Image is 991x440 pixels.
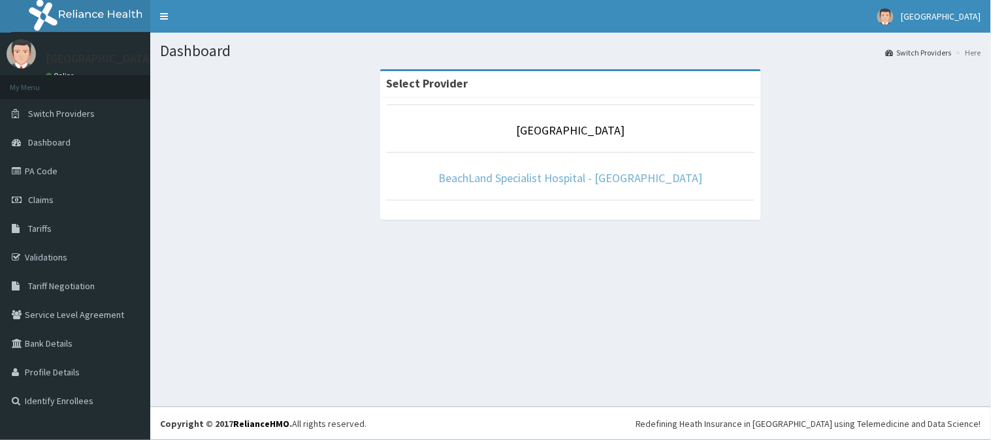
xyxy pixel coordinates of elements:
[160,418,292,430] strong: Copyright © 2017 .
[886,47,952,58] a: Switch Providers
[28,136,71,148] span: Dashboard
[233,418,289,430] a: RelianceHMO
[636,417,981,430] div: Redefining Heath Insurance in [GEOGRAPHIC_DATA] using Telemedicine and Data Science!
[28,108,95,119] span: Switch Providers
[46,53,154,65] p: [GEOGRAPHIC_DATA]
[46,71,77,80] a: Online
[438,170,703,185] a: BeachLand Specialist Hospital - [GEOGRAPHIC_DATA]
[953,47,981,58] li: Here
[387,76,468,91] strong: Select Provider
[28,280,95,292] span: Tariff Negotiation
[28,223,52,234] span: Tariffs
[150,407,991,440] footer: All rights reserved.
[902,10,981,22] span: [GEOGRAPHIC_DATA]
[28,194,54,206] span: Claims
[7,39,36,69] img: User Image
[517,123,625,138] a: [GEOGRAPHIC_DATA]
[160,42,981,59] h1: Dashboard
[877,8,894,25] img: User Image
